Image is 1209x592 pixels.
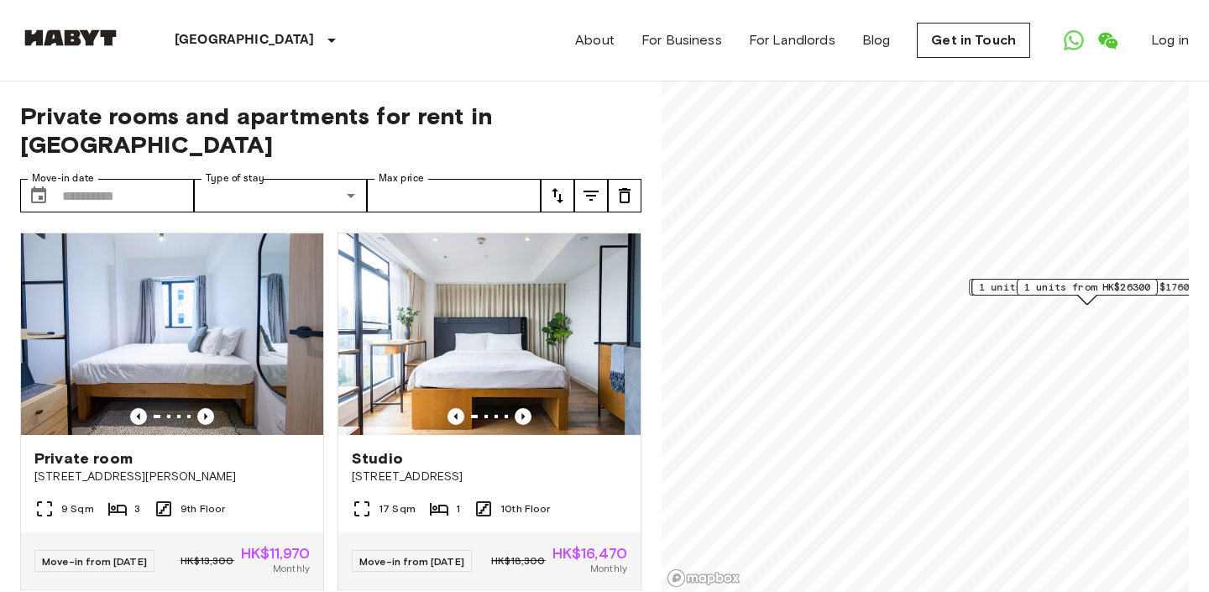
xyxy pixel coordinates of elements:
[20,233,324,590] a: Marketing picture of unit HK-01-046-009-03Previous imagePrevious imagePrivate room[STREET_ADDRESS...
[181,501,225,516] span: 9th Floor
[456,501,460,516] span: 1
[552,546,627,561] span: HK$16,470
[979,280,1195,295] span: 1 units from [GEOGRAPHIC_DATA]$17600
[134,501,140,516] span: 3
[21,233,323,435] img: Marketing picture of unit HK-01-046-009-03
[32,171,94,186] label: Move-in date
[42,555,147,568] span: Move-in from [DATE]
[447,408,464,425] button: Previous image
[34,469,310,485] span: [STREET_ADDRESS][PERSON_NAME]
[608,179,641,212] button: tune
[1057,24,1091,57] a: Open WhatsApp
[352,469,627,485] span: [STREET_ADDRESS]
[197,408,214,425] button: Previous image
[1091,24,1124,57] a: Open WeChat
[352,448,403,469] span: Studio
[969,279,1206,305] div: Map marker
[379,171,424,186] label: Max price
[22,179,55,212] button: Choose date
[175,30,315,50] p: [GEOGRAPHIC_DATA]
[500,501,551,516] span: 10th Floor
[971,279,1202,305] div: Map marker
[61,501,94,516] span: 9 Sqm
[34,448,133,469] span: Private room
[515,408,531,425] button: Previous image
[667,568,741,588] a: Mapbox logo
[1017,279,1158,305] div: Map marker
[130,408,147,425] button: Previous image
[749,30,835,50] a: For Landlords
[1024,280,1150,295] span: 1 units from HK$26300
[575,30,615,50] a: About
[1151,30,1189,50] a: Log in
[590,561,627,576] span: Monthly
[206,171,264,186] label: Type of stay
[917,23,1030,58] a: Get in Touch
[541,179,574,212] button: tune
[862,30,891,50] a: Blog
[338,233,641,590] a: Marketing picture of unit HK-01-001-016-01Previous imagePrevious imageStudio[STREET_ADDRESS]17 Sq...
[181,553,233,568] span: HK$13,300
[20,29,121,46] img: Habyt
[574,179,608,212] button: tune
[359,555,464,568] span: Move-in from [DATE]
[379,501,416,516] span: 17 Sqm
[273,561,310,576] span: Monthly
[491,553,545,568] span: HK$18,300
[20,102,641,159] span: Private rooms and apartments for rent in [GEOGRAPHIC_DATA]
[641,30,722,50] a: For Business
[338,233,641,435] img: Marketing picture of unit HK-01-001-016-01
[241,546,310,561] span: HK$11,970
